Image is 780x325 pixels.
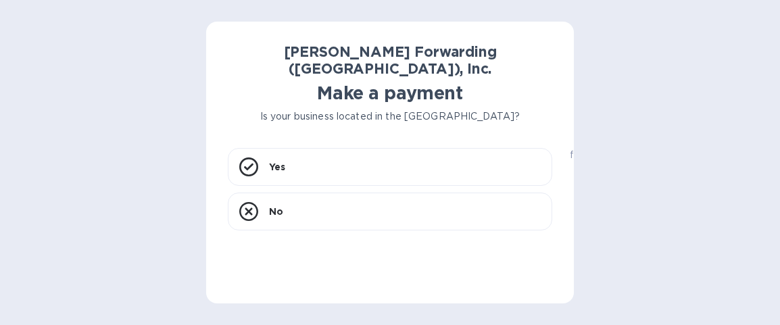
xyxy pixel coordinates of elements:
p: Yes [269,160,285,174]
h1: Make a payment [228,82,552,104]
p: Is your business located in the [GEOGRAPHIC_DATA]? [228,109,552,124]
b: [PERSON_NAME] Forwarding ([GEOGRAPHIC_DATA]), Inc. [284,43,497,77]
p: No [269,205,283,218]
